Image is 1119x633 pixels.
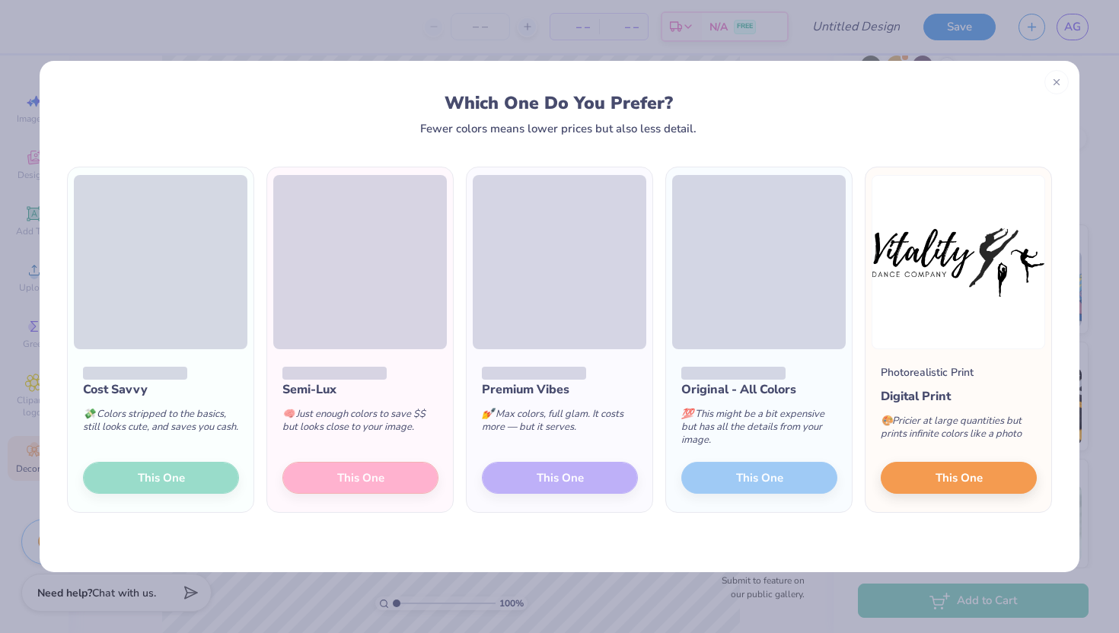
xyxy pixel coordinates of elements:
[482,380,638,399] div: Premium Vibes
[881,406,1037,456] div: Pricier at large quantities but prints infinite colors like a photo
[282,407,295,421] span: 🧠
[681,399,837,462] div: This might be a bit expensive but has all the details from your image.
[681,407,693,421] span: 💯
[936,469,983,487] span: This One
[881,387,1037,406] div: Digital Print
[482,399,638,449] div: Max colors, full glam. It costs more — but it serves.
[83,380,239,399] div: Cost Savvy
[420,122,697,135] div: Fewer colors means lower prices but also less detail.
[881,364,974,380] div: Photorealistic Print
[81,93,1037,113] div: Which One Do You Prefer?
[282,380,438,399] div: Semi-Lux
[872,175,1045,349] img: Photorealistic preview
[881,462,1037,494] button: This One
[282,399,438,449] div: Just enough colors to save $$ but looks close to your image.
[881,414,893,428] span: 🎨
[83,407,95,421] span: 💸
[482,407,494,421] span: 💅
[681,380,837,399] div: Original - All Colors
[83,399,239,449] div: Colors stripped to the basics, still looks cute, and saves you cash.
